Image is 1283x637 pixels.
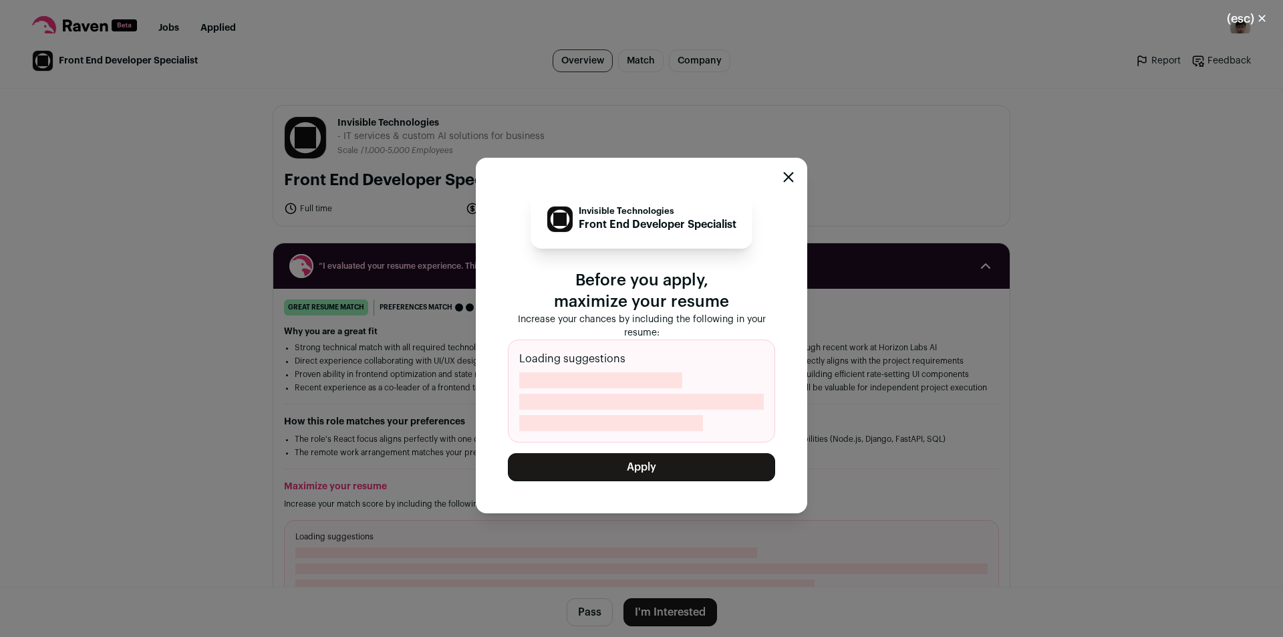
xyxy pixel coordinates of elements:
[508,453,775,481] button: Apply
[508,270,775,313] p: Before you apply, maximize your resume
[508,313,775,340] p: Increase your chances by including the following in your resume:
[547,207,573,232] img: 69e05cf858fd43f322a8fe9cd4943cff863cad4edb567cfae43d65b7d120cbb9.jpg
[579,217,736,233] p: Front End Developer Specialist
[579,206,736,217] p: Invisible Technologies
[1211,4,1283,33] button: Close modal
[783,172,794,182] button: Close modal
[508,340,775,442] div: Loading suggestions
